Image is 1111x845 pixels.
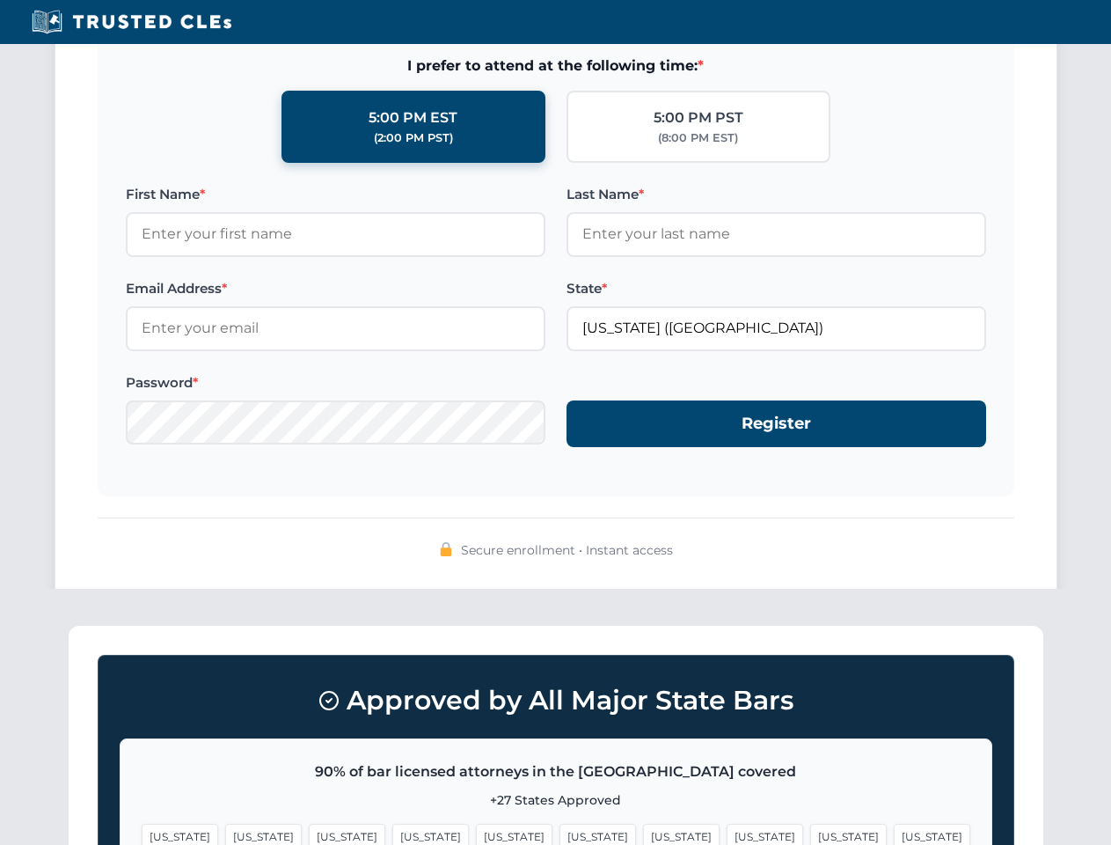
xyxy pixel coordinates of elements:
[566,278,986,299] label: State
[126,212,545,256] input: Enter your first name
[142,760,970,783] p: 90% of bar licensed attorneys in the [GEOGRAPHIC_DATA] covered
[654,107,743,129] div: 5:00 PM PST
[566,306,986,350] input: Florida (FL)
[374,129,453,147] div: (2:00 PM PST)
[142,790,970,810] p: +27 States Approved
[126,184,545,205] label: First Name
[658,129,738,147] div: (8:00 PM EST)
[126,306,545,350] input: Enter your email
[126,278,545,299] label: Email Address
[439,542,453,556] img: 🔒
[566,184,986,205] label: Last Name
[120,677,992,724] h3: Approved by All Major State Bars
[566,212,986,256] input: Enter your last name
[566,400,986,447] button: Register
[26,9,237,35] img: Trusted CLEs
[126,55,986,77] span: I prefer to attend at the following time:
[461,540,673,560] span: Secure enrollment • Instant access
[126,372,545,393] label: Password
[369,107,457,129] div: 5:00 PM EST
